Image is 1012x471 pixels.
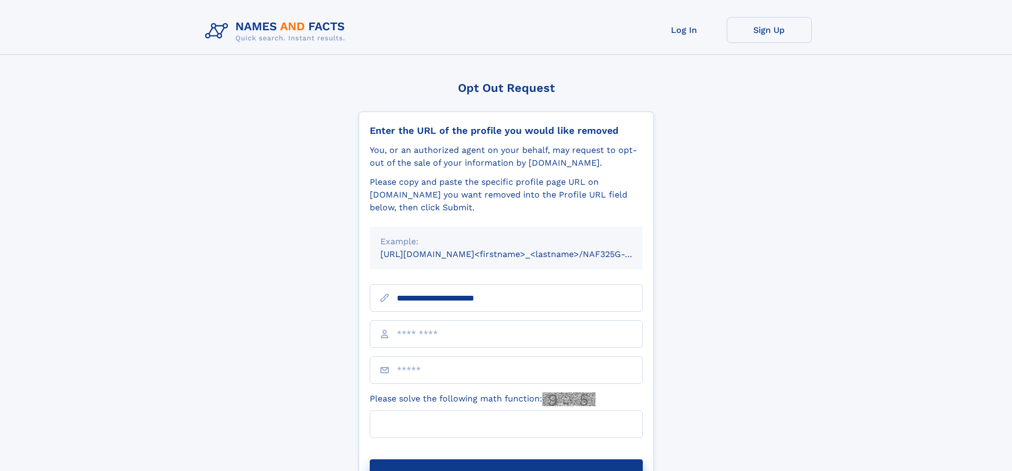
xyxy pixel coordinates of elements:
a: Sign Up [727,17,812,43]
div: Please copy and paste the specific profile page URL on [DOMAIN_NAME] you want removed into the Pr... [370,176,643,214]
small: [URL][DOMAIN_NAME]<firstname>_<lastname>/NAF325G-xxxxxxxx [380,249,663,259]
div: Opt Out Request [359,81,654,95]
label: Please solve the following math function: [370,392,596,406]
div: You, or an authorized agent on your behalf, may request to opt-out of the sale of your informatio... [370,144,643,169]
div: Example: [380,235,632,248]
div: Enter the URL of the profile you would like removed [370,125,643,136]
a: Log In [642,17,727,43]
img: Logo Names and Facts [201,17,354,46]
